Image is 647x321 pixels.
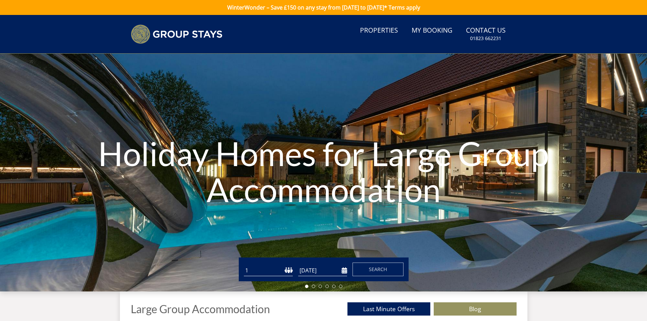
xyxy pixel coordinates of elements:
[463,23,508,45] a: Contact Us01823 662231
[369,266,387,272] span: Search
[298,265,347,276] input: Arrival Date
[409,23,455,38] a: My Booking
[357,23,401,38] a: Properties
[470,35,501,42] small: 01823 662231
[434,302,517,316] a: Blog
[131,303,270,315] h1: Large Group Accommodation
[131,24,222,44] img: Group Stays
[97,122,550,221] h1: Holiday Homes for Large Group Accommodation
[353,263,403,276] button: Search
[347,302,430,316] a: Last Minute Offers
